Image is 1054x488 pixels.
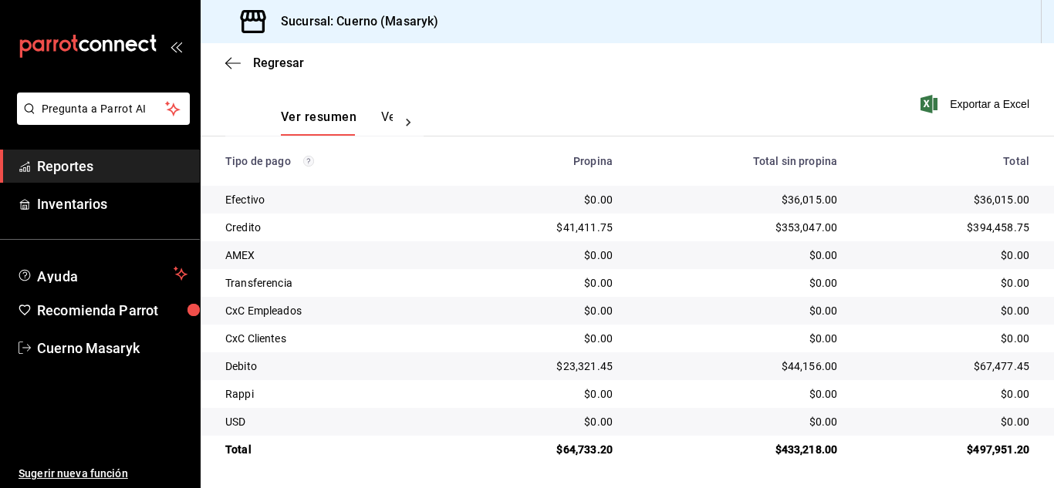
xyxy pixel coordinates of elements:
[862,386,1029,402] div: $0.00
[862,303,1029,318] div: $0.00
[862,155,1029,167] div: Total
[225,414,447,429] div: USD
[637,442,837,457] div: $433,218.00
[225,220,447,235] div: Credito
[225,155,447,167] div: Tipo de pago
[269,12,438,31] h3: Sucursal: Cuerno (Masaryk)
[37,156,187,177] span: Reportes
[225,303,447,318] div: CxC Empleados
[924,95,1029,113] button: Exportar a Excel
[37,300,187,321] span: Recomienda Parrot
[637,275,837,291] div: $0.00
[471,386,613,402] div: $0.00
[225,275,447,291] div: Transferencia
[637,331,837,346] div: $0.00
[37,338,187,358] span: Cuerno Masaryk
[225,247,447,263] div: AMEX
[42,101,166,117] span: Pregunta a Parrot AI
[225,442,447,457] div: Total
[862,442,1029,457] div: $497,951.20
[862,414,1029,429] div: $0.00
[225,192,447,207] div: Efectivo
[471,358,613,374] div: $23,321.45
[637,247,837,263] div: $0.00
[637,155,837,167] div: Total sin propina
[471,247,613,263] div: $0.00
[637,220,837,235] div: $353,047.00
[225,358,447,374] div: Debito
[281,109,356,136] button: Ver resumen
[303,156,314,167] svg: Los pagos realizados con Pay y otras terminales son montos brutos.
[862,331,1029,346] div: $0.00
[471,155,613,167] div: Propina
[637,192,837,207] div: $36,015.00
[471,331,613,346] div: $0.00
[471,192,613,207] div: $0.00
[471,220,613,235] div: $41,411.75
[471,414,613,429] div: $0.00
[637,358,837,374] div: $44,156.00
[471,442,613,457] div: $64,733.20
[862,358,1029,374] div: $67,477.45
[37,194,187,214] span: Inventarios
[862,192,1029,207] div: $36,015.00
[862,247,1029,263] div: $0.00
[637,414,837,429] div: $0.00
[225,331,447,346] div: CxC Clientes
[170,40,182,52] button: open_drawer_menu
[253,56,304,70] span: Regresar
[862,275,1029,291] div: $0.00
[37,264,167,283] span: Ayuda
[381,109,439,136] button: Ver pagos
[637,303,837,318] div: $0.00
[17,93,190,125] button: Pregunta a Parrot AI
[471,275,613,291] div: $0.00
[862,220,1029,235] div: $394,458.75
[11,112,190,128] a: Pregunta a Parrot AI
[637,386,837,402] div: $0.00
[281,109,393,136] div: navigation tabs
[471,303,613,318] div: $0.00
[225,386,447,402] div: Rappi
[225,56,304,70] button: Regresar
[19,466,187,482] span: Sugerir nueva función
